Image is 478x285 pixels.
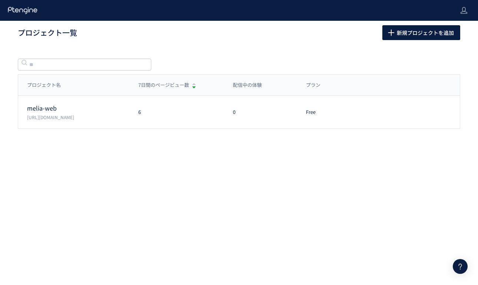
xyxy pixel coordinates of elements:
[129,109,224,116] div: 6
[27,82,61,89] span: プロジェクト名
[397,25,454,40] span: 新規プロジェクトを追加
[382,25,460,40] button: 新規プロジェクトを追加
[297,109,349,116] div: Free
[138,82,189,89] span: 7日間のページビュー数
[306,82,320,89] span: プラン
[224,109,297,116] div: 0
[27,114,129,120] p: https://melia-web.com
[27,104,129,112] p: melia-web
[233,82,262,89] span: 配信中の体験
[18,27,366,38] h1: プロジェクト一覧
